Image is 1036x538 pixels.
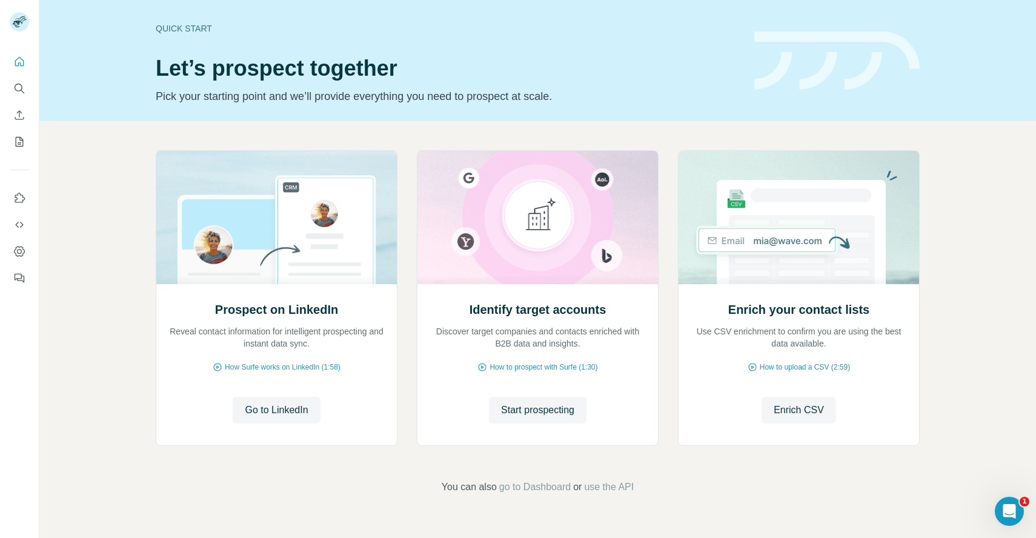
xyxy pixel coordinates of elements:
h2: Identify target accounts [470,301,606,318]
button: Search [10,78,29,99]
span: You can also [442,480,497,494]
span: Start prospecting [501,403,574,417]
button: Quick start [10,51,29,73]
p: Reveal contact information for intelligent prospecting and instant data sync. [168,325,385,350]
p: Pick your starting point and we’ll provide everything you need to prospect at scale. [156,88,740,105]
button: Enrich CSV [762,397,836,423]
img: Prospect on LinkedIn [156,151,397,284]
button: My lists [10,131,29,153]
p: Use CSV enrichment to confirm you are using the best data available. [691,325,907,350]
h1: Let’s prospect together [156,56,740,81]
div: Quick start [156,22,740,35]
h2: Prospect on LinkedIn [215,301,338,318]
iframe: Intercom live chat [995,497,1024,526]
span: 1 [1020,497,1029,506]
img: Avatar [10,12,29,32]
button: Go to LinkedIn [233,397,320,423]
button: Enrich CSV [10,104,29,126]
button: use the API [584,480,634,494]
p: Discover target companies and contacts enriched with B2B data and insights. [430,325,646,350]
button: Use Surfe API [10,214,29,236]
button: Feedback [10,267,29,289]
button: Use Surfe on LinkedIn [10,187,29,209]
span: Go to LinkedIn [245,403,308,417]
span: or [573,480,582,494]
img: Enrich your contact lists [678,151,920,284]
h2: Enrich your contact lists [728,301,869,318]
button: Dashboard [10,241,29,262]
span: Enrich CSV [774,403,824,417]
span: How to prospect with Surfe (1:30) [490,362,597,373]
button: Start prospecting [489,397,586,423]
button: go to Dashboard [499,480,571,494]
img: Identify target accounts [417,151,659,284]
span: How to upload a CSV (2:59) [760,362,850,373]
span: How Surfe works on LinkedIn (1:58) [225,362,340,373]
img: banner [754,32,920,90]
